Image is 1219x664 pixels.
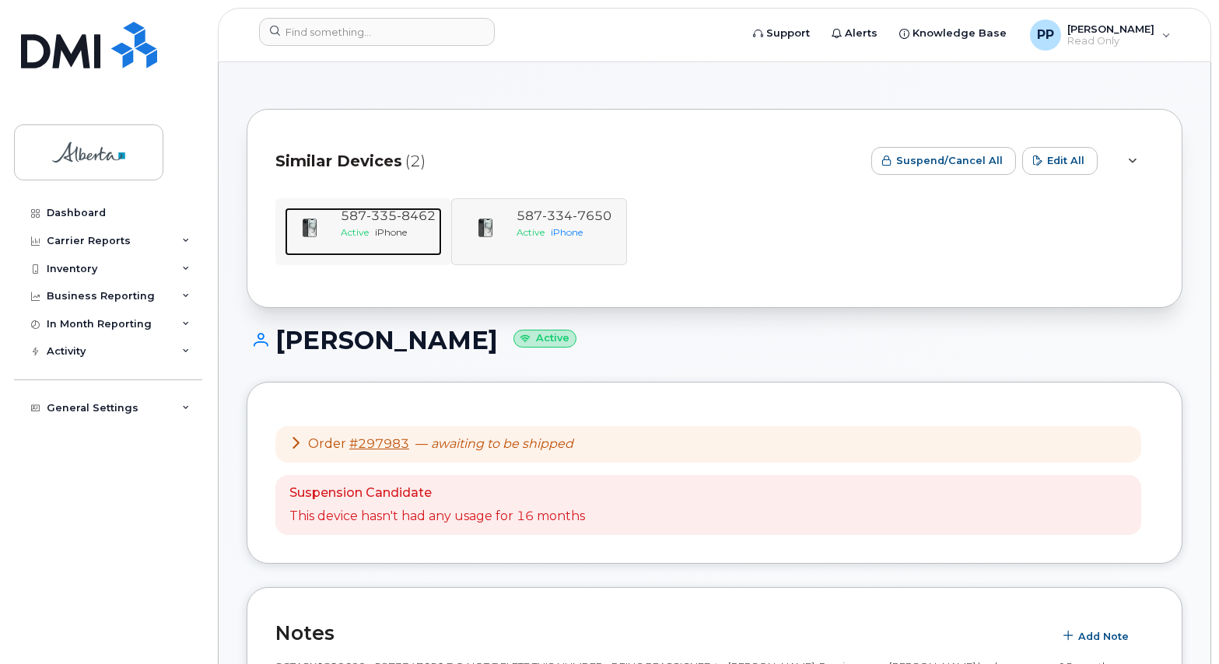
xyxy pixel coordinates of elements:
a: 5873358462ActiveiPhone [285,208,442,256]
small: Active [513,330,576,348]
em: awaiting to be shipped [431,436,573,451]
span: 587 [341,208,436,223]
span: Add Note [1078,629,1129,644]
span: iPhone [375,226,407,238]
span: 335 [366,208,397,223]
span: Similar Devices [275,150,402,173]
p: Suspension Candidate [289,484,585,502]
p: This device hasn't had any usage for 16 months [289,508,585,526]
span: Edit All [1047,153,1084,168]
span: 8462 [397,208,436,223]
h1: [PERSON_NAME] [247,327,1182,354]
span: Suspend/Cancel All [896,153,1003,168]
button: Add Note [1053,622,1142,650]
span: (2) [405,150,426,173]
h2: Notes [275,621,1046,645]
button: Edit All [1022,147,1098,175]
a: #297983 [349,436,409,451]
span: — [415,436,573,451]
button: Suspend/Cancel All [871,147,1016,175]
span: Order [308,436,346,451]
span: Active [341,226,369,238]
img: iPhone_15_Black.png [297,215,322,240]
